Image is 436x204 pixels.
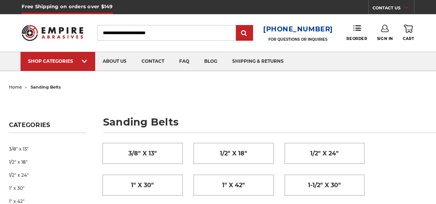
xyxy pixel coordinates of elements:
[131,179,154,192] span: 1" x 30"
[28,58,88,64] div: SHOP CATEGORIES
[9,169,86,182] a: 1/2" x 24"
[9,121,86,133] h5: Categories
[9,182,86,195] a: 1" x 30"
[197,52,225,71] a: blog
[263,37,333,42] p: FOR QUESTIONS OR INQUIRIES
[103,143,183,164] a: 3/8" x 13"
[103,175,183,195] a: 1" x 30"
[377,36,393,41] span: Sign In
[22,21,83,45] img: Empire Abrasives
[263,24,333,35] a: [PHONE_NUMBER]
[285,175,365,195] a: 1-1/2" x 30"
[194,175,274,195] a: 1" x 42"
[373,4,414,14] a: CONTACT US
[95,52,134,71] a: about us
[310,147,339,160] span: 1/2" x 24"
[403,36,414,41] span: Cart
[222,179,245,192] span: 1" x 42"
[31,84,61,90] span: sanding belts
[308,179,341,192] span: 1-1/2" x 30"
[346,25,367,41] a: Reorder
[9,155,86,169] a: 1/2" x 18"
[346,36,367,41] span: Reorder
[225,52,291,71] a: shipping & returns
[237,26,252,41] input: Submit
[134,52,172,71] a: contact
[172,52,197,71] a: faq
[285,143,365,164] a: 1/2" x 24"
[128,147,157,160] span: 3/8" x 13"
[194,143,274,164] a: 1/2" x 18"
[220,147,247,160] span: 1/2" x 18"
[403,25,414,41] a: Cart
[9,142,86,155] a: 3/8" x 13"
[9,84,22,90] a: home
